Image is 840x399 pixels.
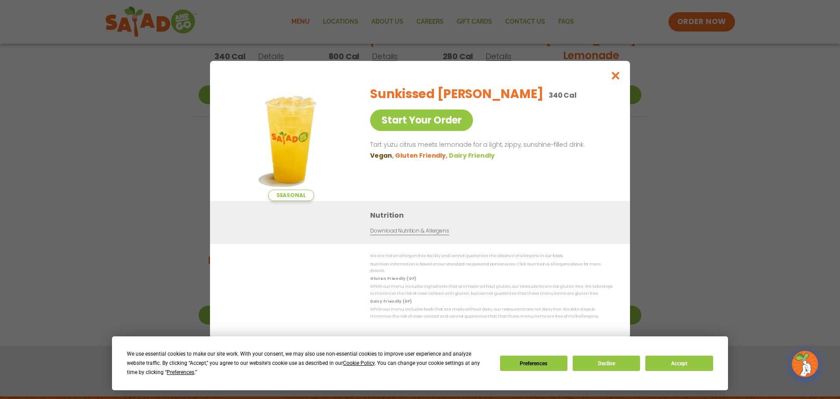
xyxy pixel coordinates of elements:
[370,306,612,320] p: While our menu includes foods that are made without dairy, our restaurants are not dairy free. We...
[230,78,352,201] img: Featured product photo for Sunkissed Yuzu Lemonade
[127,350,489,377] div: We use essential cookies to make our site work. With your consent, we may also use non-essential ...
[370,140,609,150] p: Tart yuzu citrus meets lemonade for a light, zippy, sunshine-filled drink.
[167,369,194,375] span: Preferences
[370,283,612,297] p: While our menu includes ingredients that are made without gluten, our restaurants are not gluten ...
[370,151,395,160] li: Vegan
[370,261,612,274] p: Nutrition information is based on our standard recipes and portion sizes. Click Nutrition & Aller...
[343,360,374,366] span: Cookie Policy
[602,61,630,90] button: Close modal
[370,227,449,235] a: Download Nutrition & Allergens
[645,356,713,371] button: Accept
[793,352,817,376] img: wpChatIcon
[112,336,728,390] div: Cookie Consent Prompt
[395,151,449,160] li: Gluten Friendly
[370,210,617,221] h3: Nutrition
[370,276,416,281] strong: Gluten Friendly (GF)
[449,151,496,160] li: Dairy Friendly
[370,253,612,259] p: We are not an allergen free facility and cannot guarantee the absence of allergens in our foods.
[573,356,640,371] button: Decline
[500,356,567,371] button: Preferences
[549,90,577,101] p: 340 Cal
[268,190,314,201] span: Seasonal
[370,299,411,304] strong: Dairy Friendly (DF)
[370,85,543,103] h2: Sunkissed [PERSON_NAME]
[370,109,473,131] a: Start Your Order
